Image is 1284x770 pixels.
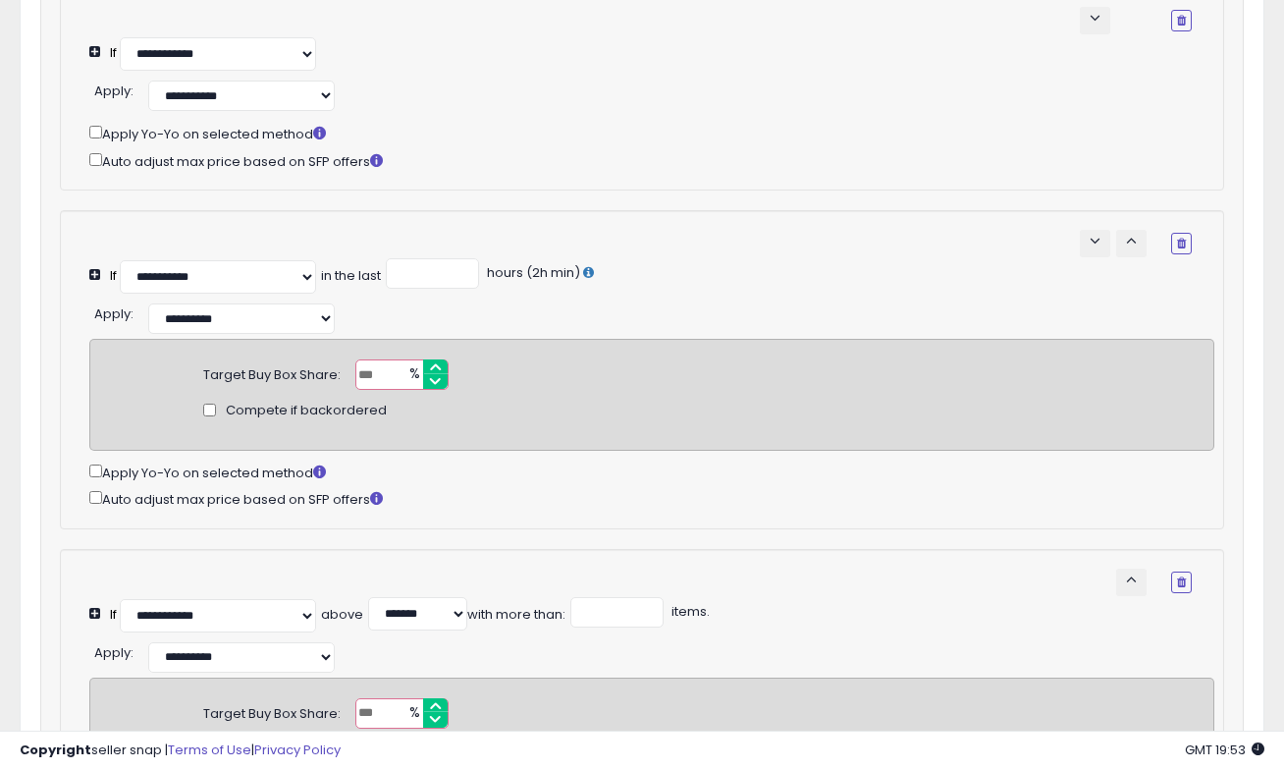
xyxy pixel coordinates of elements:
i: Remove Condition [1177,238,1186,249]
div: Target Buy Box Share: [203,359,341,385]
button: keyboard_arrow_up [1116,230,1147,257]
div: with more than: [467,606,565,625]
span: 2025-10-7 19:53 GMT [1185,741,1264,759]
i: Remove Condition [1177,577,1186,588]
div: Apply Yo-Yo on selected method [89,122,1214,144]
span: Compete if backordered [226,402,387,420]
strong: Copyright [20,741,91,759]
span: keyboard_arrow_down [1086,9,1104,27]
span: keyboard_arrow_up [1122,232,1141,250]
span: hours (2h min) [484,263,580,282]
div: Auto adjust max price based on SFP offers [89,149,1214,172]
div: seller snap | | [20,742,341,760]
div: : [94,76,134,101]
div: in the last [321,267,381,286]
div: : [94,299,134,324]
a: Privacy Policy [254,741,341,759]
div: Auto adjust max price based on SFP offers [89,487,1214,510]
span: keyboard_arrow_up [1122,571,1141,589]
button: keyboard_arrow_down [1080,230,1110,257]
span: % [398,360,429,390]
span: items. [669,602,710,621]
i: Remove Condition [1177,15,1186,27]
div: : [94,637,134,663]
span: keyboard_arrow_down [1086,232,1104,250]
span: % [398,699,429,729]
span: Apply [94,304,131,323]
a: Terms of Use [168,741,251,759]
div: Apply Yo-Yo on selected method [89,461,1214,483]
div: Target Buy Box Share: [203,698,341,724]
span: Apply [94,82,131,100]
button: keyboard_arrow_down [1080,7,1110,34]
span: Apply [94,643,131,662]
div: above [321,606,363,625]
button: keyboard_arrow_up [1116,569,1147,596]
